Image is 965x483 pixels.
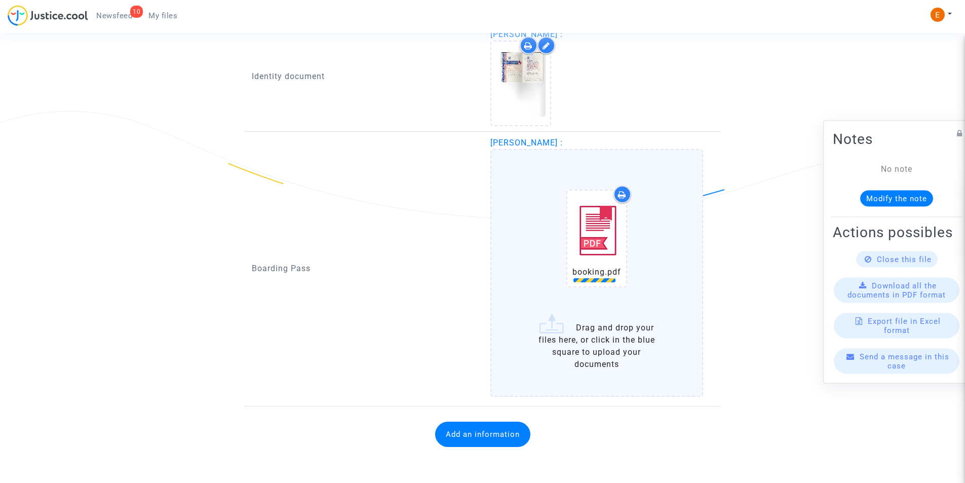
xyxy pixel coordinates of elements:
[860,352,949,370] span: Send a message in this case
[96,11,132,20] span: Newsfeed
[868,316,941,335] span: Export file in Excel format
[572,267,621,277] span: booking.pdf
[148,11,177,20] span: My files
[140,8,185,23] a: My files
[252,262,475,275] p: Boarding Pass
[252,70,475,83] p: Identity document
[833,223,960,241] h2: Actions possibles
[847,281,946,299] span: Download all the documents in PDF format
[130,6,143,18] div: 10
[860,190,933,206] button: Modify the note
[931,8,945,22] img: ACg8ocIeiFvHKe4dA5oeRFd_CiCnuxWUEc1A2wYhRJE3TTWt=s96-c
[848,163,945,175] div: No note
[877,254,932,264] span: Close this file
[571,195,622,266] img: iconfinder_pdf.svg
[88,8,140,23] a: 10Newsfeed
[490,138,563,147] span: [PERSON_NAME] :
[8,5,88,26] img: jc-logo.svg
[833,130,960,147] h2: Notes
[490,29,563,39] span: [PERSON_NAME] :
[435,422,530,447] button: Add an information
